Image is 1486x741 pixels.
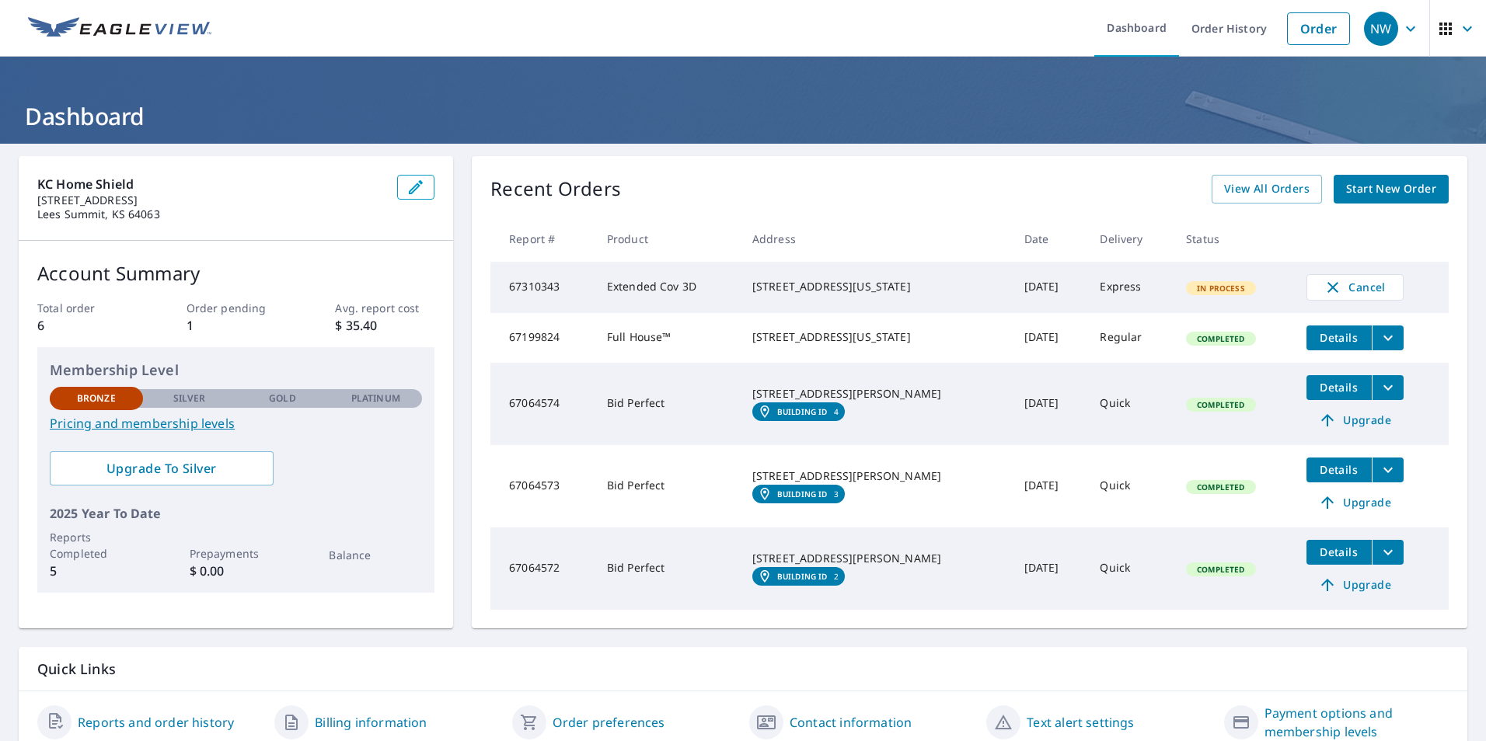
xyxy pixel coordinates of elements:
[1346,179,1436,199] span: Start New Order
[1188,333,1254,344] span: Completed
[1087,445,1174,527] td: Quick
[190,545,283,562] p: Prepayments
[187,300,286,316] p: Order pending
[1012,262,1088,313] td: [DATE]
[50,504,422,523] p: 2025 Year To Date
[335,300,434,316] p: Avg. report cost
[37,316,137,335] p: 6
[752,329,999,345] div: [STREET_ADDRESS][US_STATE]
[37,175,385,193] p: KC Home Shield
[1012,445,1088,527] td: [DATE]
[19,100,1467,132] h1: Dashboard
[1188,564,1254,575] span: Completed
[595,313,740,363] td: Full House™
[595,262,740,313] td: Extended Cov 3D
[28,17,211,40] img: EV Logo
[37,193,385,207] p: [STREET_ADDRESS]
[315,713,427,732] a: Billing information
[1188,482,1254,492] span: Completed
[1316,544,1362,559] span: Details
[595,527,740,610] td: Bid Perfect
[37,659,1449,679] p: Quick Links
[1372,540,1404,565] button: filesDropdownBtn-67064572
[62,460,261,477] span: Upgrade To Silver
[1306,540,1372,565] button: detailsBtn-67064572
[1174,216,1293,262] th: Status
[490,313,595,363] td: 67199824
[595,363,740,445] td: Bid Perfect
[1087,527,1174,610] td: Quick
[490,175,621,204] p: Recent Orders
[50,562,143,580] p: 5
[490,363,595,445] td: 67064574
[1087,313,1174,363] td: Regular
[1287,12,1350,45] a: Order
[1087,216,1174,262] th: Delivery
[1027,713,1134,732] a: Text alert settings
[1012,216,1088,262] th: Date
[752,279,999,294] div: [STREET_ADDRESS][US_STATE]
[752,468,999,484] div: [STREET_ADDRESS][PERSON_NAME]
[351,391,400,405] p: Platinum
[752,402,845,421] a: Building ID4
[490,445,595,527] td: 67064573
[1012,313,1088,363] td: [DATE]
[490,262,595,313] td: 67310343
[1372,325,1404,350] button: filesDropdownBtn-67199824
[595,216,740,262] th: Product
[50,414,422,433] a: Pricing and membership levels
[1334,175,1449,204] a: Start New Order
[1012,363,1088,445] td: [DATE]
[1316,411,1394,430] span: Upgrade
[1306,408,1404,433] a: Upgrade
[269,391,295,405] p: Gold
[1212,175,1322,204] a: View All Orders
[777,489,828,499] em: Building ID
[1188,283,1254,294] span: In Process
[1306,274,1404,301] button: Cancel
[1306,375,1372,400] button: detailsBtn-67064574
[1316,493,1394,512] span: Upgrade
[190,562,283,580] p: $ 0.00
[50,529,143,562] p: Reports Completed
[37,259,434,287] p: Account Summary
[1323,278,1387,297] span: Cancel
[1264,704,1449,741] a: Payment options and membership levels
[777,407,828,416] em: Building ID
[1316,330,1362,345] span: Details
[790,713,912,732] a: Contact information
[329,547,422,563] p: Balance
[1306,325,1372,350] button: detailsBtn-67199824
[187,316,286,335] p: 1
[595,445,740,527] td: Bid Perfect
[1316,380,1362,395] span: Details
[37,300,137,316] p: Total order
[752,386,999,402] div: [STREET_ADDRESS][PERSON_NAME]
[1188,399,1254,410] span: Completed
[1306,457,1372,482] button: detailsBtn-67064573
[50,360,422,381] p: Membership Level
[752,485,845,503] a: Building ID3
[752,567,845,586] a: Building ID2
[50,451,274,485] a: Upgrade To Silver
[1316,462,1362,477] span: Details
[1224,179,1310,199] span: View All Orders
[77,391,116,405] p: Bronze
[1316,576,1394,594] span: Upgrade
[78,713,234,732] a: Reports and order history
[1012,527,1088,610] td: [DATE]
[1364,12,1398,46] div: NW
[553,713,665,732] a: Order preferences
[1306,572,1404,597] a: Upgrade
[173,391,206,405] p: Silver
[37,207,385,221] p: Lees Summit, KS 64063
[1372,457,1404,482] button: filesDropdownBtn-67064573
[335,316,434,335] p: $ 35.40
[777,572,828,581] em: Building ID
[1306,490,1404,515] a: Upgrade
[490,216,595,262] th: Report #
[740,216,1012,262] th: Address
[1087,262,1174,313] td: Express
[1372,375,1404,400] button: filesDropdownBtn-67064574
[490,527,595,610] td: 67064572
